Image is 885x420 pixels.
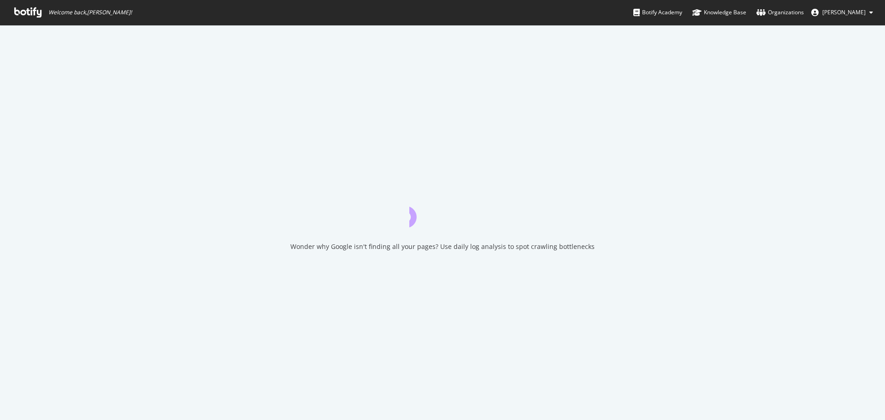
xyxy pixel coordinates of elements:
div: Botify Academy [633,8,682,17]
div: animation [409,194,476,227]
div: Knowledge Base [692,8,746,17]
div: Wonder why Google isn't finding all your pages? Use daily log analysis to spot crawling bottlenecks [290,242,595,251]
span: Welcome back, [PERSON_NAME] ! [48,9,132,16]
div: Organizations [756,8,804,17]
span: Zach Doty [822,8,866,16]
button: [PERSON_NAME] [804,5,880,20]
